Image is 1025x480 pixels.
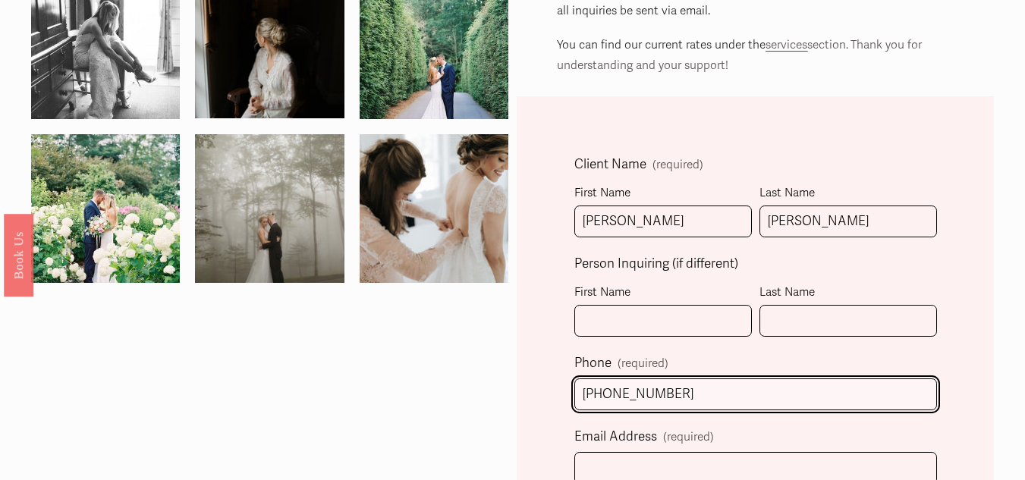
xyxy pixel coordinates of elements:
[759,183,937,205] div: Last Name
[574,282,752,305] div: First Name
[618,358,668,369] span: (required)
[574,425,657,449] span: Email Address
[322,134,545,283] img: ASW-178.jpg
[652,159,703,171] span: (required)
[759,282,937,305] div: Last Name
[574,183,752,205] div: First Name
[31,110,180,307] img: 14305484_1259623107382072_1992716122685880553_o.jpg
[4,213,33,296] a: Book Us
[574,253,738,276] span: Person Inquiring (if different)
[663,427,714,448] span: (required)
[557,35,954,77] p: You can find our current rates under the
[574,352,612,375] span: Phone
[158,134,381,283] img: a&b-249.jpg
[574,153,646,177] span: Client Name
[766,38,807,52] a: services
